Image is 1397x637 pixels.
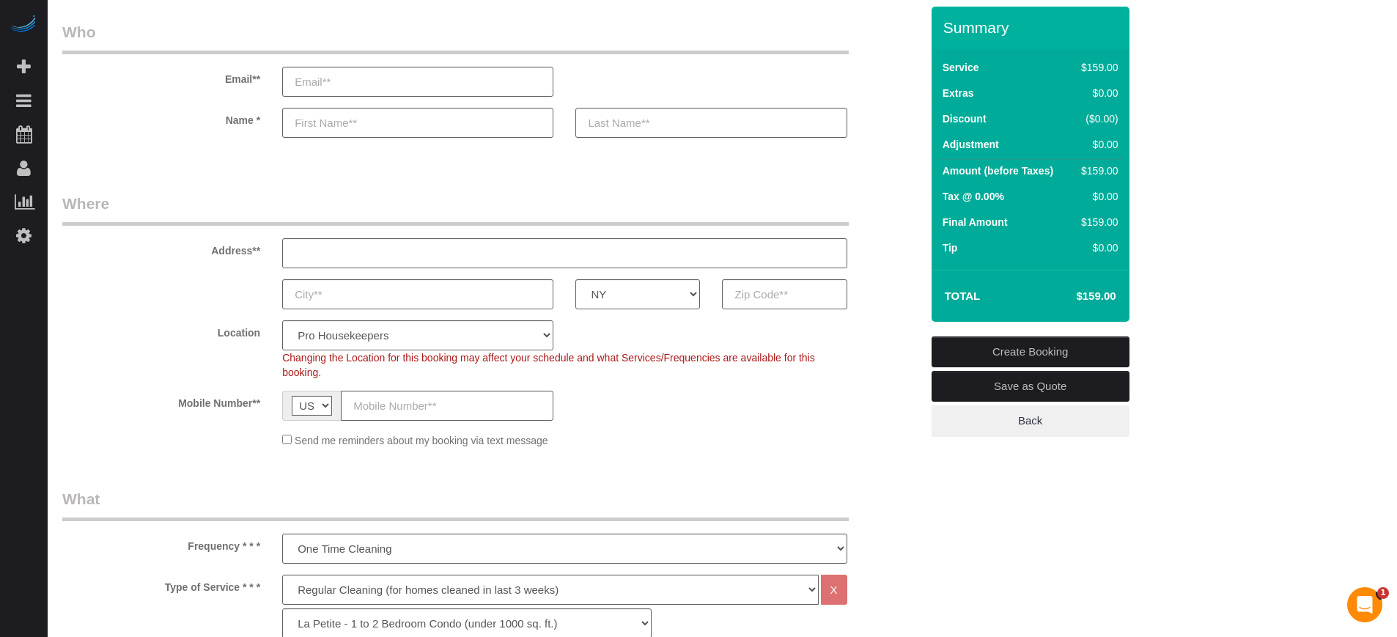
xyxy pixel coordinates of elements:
span: Send me reminders about my booking via text message [295,435,548,446]
div: $0.00 [1075,189,1118,204]
a: Create Booking [932,336,1129,367]
legend: What [62,488,849,521]
input: Zip Code** [722,279,847,309]
label: Adjustment [943,137,999,152]
iframe: Intercom live chat [1347,587,1382,622]
div: $0.00 [1075,240,1118,255]
label: Discount [943,111,987,126]
div: $0.00 [1075,137,1118,152]
h3: Summary [943,19,1122,36]
div: $159.00 [1075,60,1118,75]
label: Frequency * * * [51,534,271,553]
div: $159.00 [1075,163,1118,178]
label: Location [51,320,271,340]
strong: Total [945,290,981,302]
label: Name * [51,108,271,128]
label: Extras [943,86,974,100]
span: 1 [1377,587,1389,599]
label: Amount (before Taxes) [943,163,1053,178]
input: Last Name** [575,108,847,138]
label: Tax @ 0.00% [943,189,1004,204]
a: Save as Quote [932,371,1129,402]
legend: Where [62,193,849,226]
a: Back [932,405,1129,436]
input: Mobile Number** [341,391,553,421]
h4: $159.00 [1032,290,1116,303]
span: Changing the Location for this booking may affect your schedule and what Services/Frequencies are... [282,352,815,378]
legend: Who [62,21,849,54]
label: Final Amount [943,215,1008,229]
label: Mobile Number** [51,391,271,410]
div: $159.00 [1075,215,1118,229]
div: ($0.00) [1075,111,1118,126]
input: First Name** [282,108,553,138]
img: Automaid Logo [9,15,38,35]
label: Service [943,60,979,75]
label: Type of Service * * * [51,575,271,594]
div: $0.00 [1075,86,1118,100]
label: Tip [943,240,958,255]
